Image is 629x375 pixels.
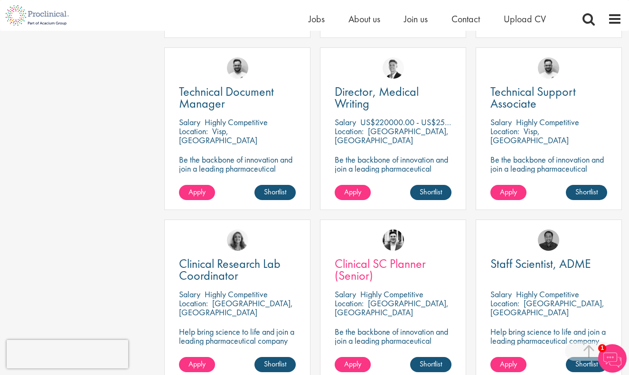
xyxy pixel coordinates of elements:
p: [GEOGRAPHIC_DATA], [GEOGRAPHIC_DATA] [179,298,293,318]
a: Clinical SC Planner (Senior) [335,258,451,282]
p: Highly Competitive [205,117,268,128]
p: Be the backbone of innovation and join a leading pharmaceutical company to help keep life-changin... [335,327,451,363]
a: Shortlist [254,185,296,200]
a: Shortlist [254,357,296,372]
p: Highly Competitive [516,117,579,128]
span: Apply [500,187,517,197]
span: 1 [598,344,606,352]
a: Clinical Research Lab Coordinator [179,258,296,282]
p: Be the backbone of innovation and join a leading pharmaceutical company to help keep life-changin... [179,155,296,191]
p: Highly Competitive [516,289,579,300]
span: Location: [490,298,519,309]
p: Be the backbone of innovation and join a leading pharmaceutical company to help keep life-changin... [335,155,451,191]
a: Technical Document Manager [179,86,296,110]
span: Clinical Research Lab Coordinator [179,256,281,284]
a: Shortlist [410,357,451,372]
p: Help bring science to life and join a leading pharmaceutical company to play a key role in delive... [490,327,607,372]
a: Apply [490,185,526,200]
span: Director, Medical Writing [335,83,419,111]
span: Apply [500,359,517,369]
a: Jobs [309,13,325,25]
span: Apply [344,187,361,197]
a: Director, Medical Writing [335,86,451,110]
span: Location: [490,126,519,137]
a: Shortlist [566,357,607,372]
span: Location: [179,126,208,137]
img: Emile De Beer [538,57,559,79]
span: Salary [179,289,200,300]
a: Upload CV [504,13,546,25]
span: Salary [335,117,356,128]
a: Join us [404,13,428,25]
img: Jackie Cerchio [227,229,248,251]
img: Chatbot [598,344,627,373]
a: Contact [451,13,480,25]
img: George Watson [383,57,404,79]
p: Help bring science to life and join a leading pharmaceutical company to play a key role in delive... [179,327,296,372]
a: Apply [179,185,215,200]
a: Apply [335,357,371,372]
a: Apply [179,357,215,372]
a: Shortlist [566,185,607,200]
a: Shortlist [410,185,451,200]
a: Apply [490,357,526,372]
iframe: reCAPTCHA [7,340,128,368]
a: Apply [335,185,371,200]
a: Staff Scientist, ADME [490,258,607,270]
p: [GEOGRAPHIC_DATA], [GEOGRAPHIC_DATA] [490,298,604,318]
span: Technical Document Manager [179,83,274,111]
span: Clinical SC Planner (Senior) [335,256,426,284]
p: Visp, [GEOGRAPHIC_DATA] [490,126,569,146]
p: Be the backbone of innovation and join a leading pharmaceutical company to help keep life-changin... [490,155,607,191]
a: Technical Support Associate [490,86,607,110]
span: Apply [344,359,361,369]
span: Location: [335,126,364,137]
p: Highly Competitive [360,289,423,300]
p: [GEOGRAPHIC_DATA], [GEOGRAPHIC_DATA] [335,126,449,146]
span: Location: [179,298,208,309]
p: Highly Competitive [205,289,268,300]
span: Salary [490,289,512,300]
span: Salary [335,289,356,300]
img: Emile De Beer [227,57,248,79]
p: Visp, [GEOGRAPHIC_DATA] [179,126,257,146]
span: Salary [490,117,512,128]
img: Edward Little [383,229,404,251]
span: Apply [188,359,206,369]
p: US$220000.00 - US$250000.00 per annum [360,117,511,128]
span: Staff Scientist, ADME [490,256,591,272]
span: Location: [335,298,364,309]
span: Apply [188,187,206,197]
span: Salary [179,117,200,128]
img: Mike Raletz [538,229,559,251]
span: Technical Support Associate [490,83,576,111]
a: About us [348,13,380,25]
p: [GEOGRAPHIC_DATA], [GEOGRAPHIC_DATA] [335,298,449,318]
